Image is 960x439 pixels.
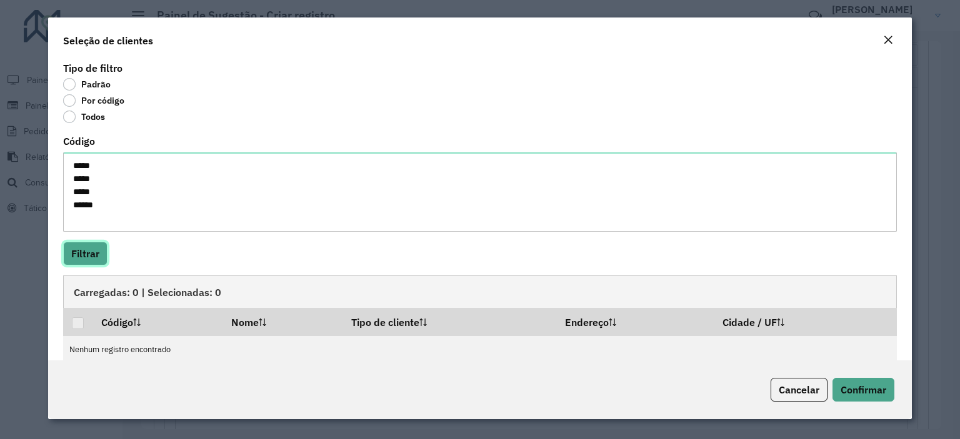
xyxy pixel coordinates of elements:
[779,383,819,396] span: Cancelar
[714,308,896,335] th: Cidade / UF
[832,378,894,402] button: Confirmar
[879,32,897,49] button: Close
[556,308,714,335] th: Endereço
[63,242,107,265] button: Filtrar
[771,378,827,402] button: Cancelar
[883,35,893,45] em: Fechar
[63,275,897,308] div: Carregadas: 0 | Selecionadas: 0
[63,111,105,123] label: Todos
[343,308,557,335] th: Tipo de cliente
[63,335,897,363] td: Nenhum registro encontrado
[63,78,111,91] label: Padrão
[63,94,124,107] label: Por código
[92,308,222,335] th: Código
[63,61,122,76] label: Tipo de filtro
[63,134,95,149] label: Código
[63,33,153,48] h4: Seleção de clientes
[222,308,342,335] th: Nome
[841,383,886,396] span: Confirmar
